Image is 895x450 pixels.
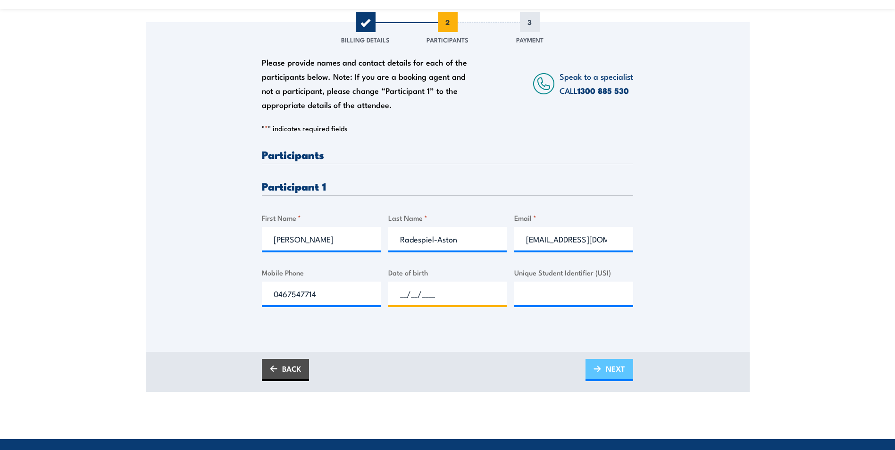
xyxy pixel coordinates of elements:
h3: Participant 1 [262,181,633,192]
span: Payment [516,35,544,44]
a: BACK [262,359,309,381]
span: Billing Details [341,35,390,44]
span: 1 [356,12,376,32]
a: 1300 885 530 [577,84,629,97]
label: Mobile Phone [262,267,381,278]
label: Last Name [388,212,507,223]
span: Participants [427,35,468,44]
p: " " indicates required fields [262,124,633,133]
span: 2 [438,12,458,32]
label: Unique Student Identifier (USI) [514,267,633,278]
label: Date of birth [388,267,507,278]
span: Speak to a specialist CALL [560,70,633,96]
span: NEXT [606,356,625,381]
div: Please provide names and contact details for each of the participants below. Note: If you are a b... [262,55,476,112]
label: First Name [262,212,381,223]
label: Email [514,212,633,223]
span: 3 [520,12,540,32]
a: NEXT [586,359,633,381]
h3: Participants [262,149,633,160]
